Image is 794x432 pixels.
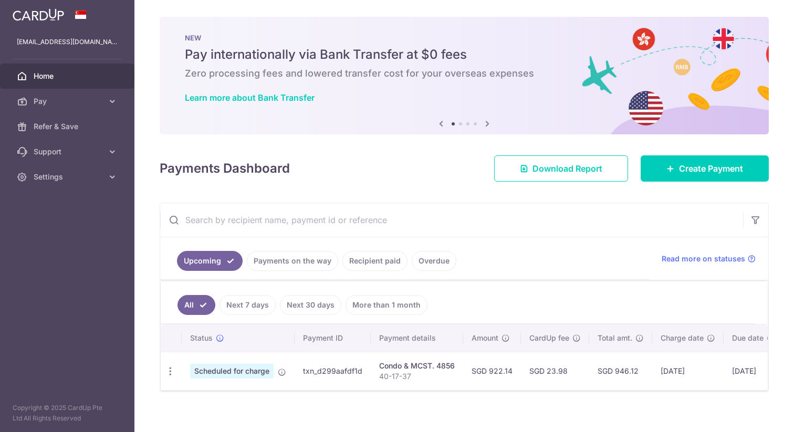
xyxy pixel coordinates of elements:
img: CardUp [13,8,64,21]
a: More than 1 month [346,295,427,315]
td: [DATE] [724,352,783,390]
a: Payments on the way [247,251,338,271]
input: Search by recipient name, payment id or reference [160,203,743,237]
span: Scheduled for charge [190,364,274,378]
a: Overdue [412,251,456,271]
h6: Zero processing fees and lowered transfer cost for your overseas expenses [185,67,744,80]
th: Payment details [371,324,463,352]
a: Read more on statuses [662,254,756,264]
a: Next 30 days [280,295,341,315]
p: 40-17-37 [379,371,455,382]
div: Condo & MCST. 4856 [379,361,455,371]
td: SGD 922.14 [463,352,521,390]
a: All [177,295,215,315]
a: Next 7 days [220,295,276,315]
span: Charge date [661,333,704,343]
span: Total amt. [598,333,632,343]
span: Read more on statuses [662,254,745,264]
p: [EMAIL_ADDRESS][DOMAIN_NAME] [17,37,118,47]
span: Create Payment [679,162,743,175]
span: Support [34,146,103,157]
td: SGD 23.98 [521,352,589,390]
img: Bank transfer banner [160,17,769,134]
td: SGD 946.12 [589,352,652,390]
p: NEW [185,34,744,42]
a: Recipient paid [342,251,408,271]
a: Download Report [494,155,628,182]
span: Download Report [532,162,602,175]
span: Status [190,333,213,343]
a: Upcoming [177,251,243,271]
td: [DATE] [652,352,724,390]
a: Learn more about Bank Transfer [185,92,315,103]
th: Payment ID [295,324,371,352]
iframe: Opens a widget where you can find more information [726,401,783,427]
span: Due date [732,333,764,343]
h4: Payments Dashboard [160,159,290,178]
td: txn_d299aafdf1d [295,352,371,390]
span: Home [34,71,103,81]
span: CardUp fee [529,333,569,343]
h5: Pay internationally via Bank Transfer at $0 fees [185,46,744,63]
span: Refer & Save [34,121,103,132]
span: Settings [34,172,103,182]
span: Pay [34,96,103,107]
a: Create Payment [641,155,769,182]
span: Amount [472,333,498,343]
